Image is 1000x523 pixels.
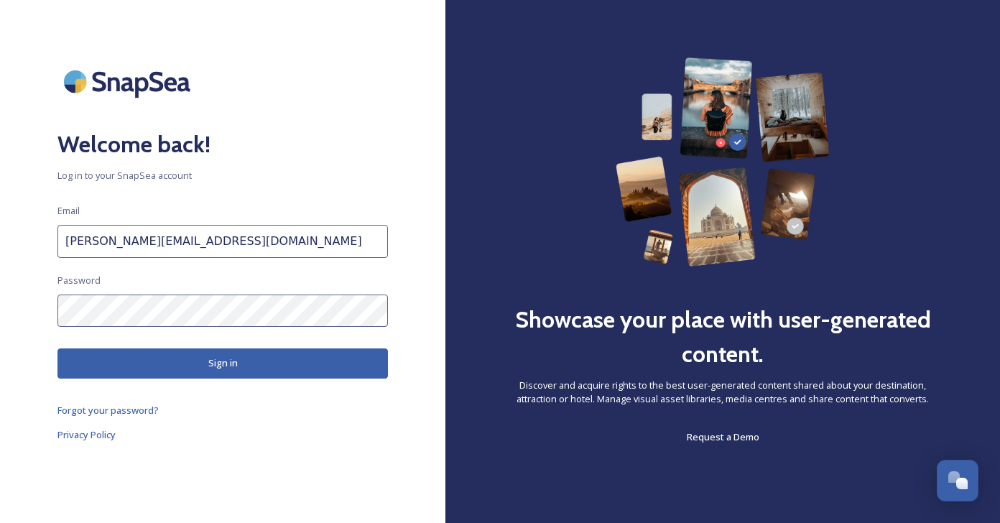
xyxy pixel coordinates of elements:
span: Log in to your SnapSea account [57,169,388,182]
h2: Showcase your place with user-generated content. [503,302,943,371]
span: Email [57,204,80,218]
a: Request a Demo [687,428,759,445]
button: Open Chat [937,460,978,501]
span: Discover and acquire rights to the best user-generated content shared about your destination, att... [503,379,943,406]
span: Password [57,274,101,287]
span: Privacy Policy [57,428,116,441]
img: 63b42ca75bacad526042e722_Group%20154-p-800.png [616,57,829,267]
h2: Welcome back! [57,127,388,162]
input: john.doe@snapsea.io [57,225,388,258]
button: Sign in [57,348,388,378]
span: Request a Demo [687,430,759,443]
a: Privacy Policy [57,426,388,443]
img: SnapSea Logo [57,57,201,106]
a: Forgot your password? [57,402,388,419]
span: Forgot your password? [57,404,159,417]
